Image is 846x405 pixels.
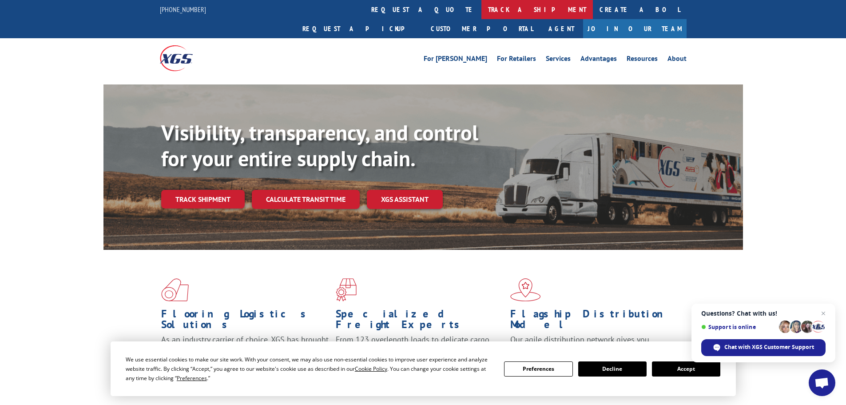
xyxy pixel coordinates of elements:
a: Join Our Team [583,19,687,38]
span: Questions? Chat with us! [701,310,826,317]
a: Customer Portal [424,19,540,38]
span: Chat with XGS Customer Support [724,343,814,351]
a: Agent [540,19,583,38]
p: From 123 overlength loads to delicate cargo, our experienced staff knows the best way to move you... [336,334,504,374]
a: Advantages [580,55,617,65]
button: Preferences [504,361,572,377]
img: xgs-icon-focused-on-flooring-red [336,278,357,301]
span: Preferences [177,374,207,382]
a: For Retailers [497,55,536,65]
a: Services [546,55,571,65]
h1: Flooring Logistics Solutions [161,309,329,334]
a: Calculate transit time [252,190,360,209]
a: XGS ASSISTANT [367,190,443,209]
img: xgs-icon-flagship-distribution-model-red [510,278,541,301]
span: Cookie Policy [355,365,387,373]
h1: Flagship Distribution Model [510,309,678,334]
a: [PHONE_NUMBER] [160,5,206,14]
a: Open chat [809,369,835,396]
span: Our agile distribution network gives you nationwide inventory management on demand. [510,334,674,355]
a: For [PERSON_NAME] [424,55,487,65]
a: Track shipment [161,190,245,209]
b: Visibility, transparency, and control for your entire supply chain. [161,119,478,172]
h1: Specialized Freight Experts [336,309,504,334]
div: Cookie Consent Prompt [111,341,736,396]
a: About [667,55,687,65]
img: xgs-icon-total-supply-chain-intelligence-red [161,278,189,301]
span: As an industry carrier of choice, XGS has brought innovation and dedication to flooring logistics... [161,334,329,366]
span: Chat with XGS Customer Support [701,339,826,356]
button: Decline [578,361,647,377]
button: Accept [652,361,720,377]
span: Support is online [701,324,776,330]
div: We use essential cookies to make our site work. With your consent, we may also use non-essential ... [126,355,493,383]
a: Request a pickup [296,19,424,38]
a: Resources [627,55,658,65]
